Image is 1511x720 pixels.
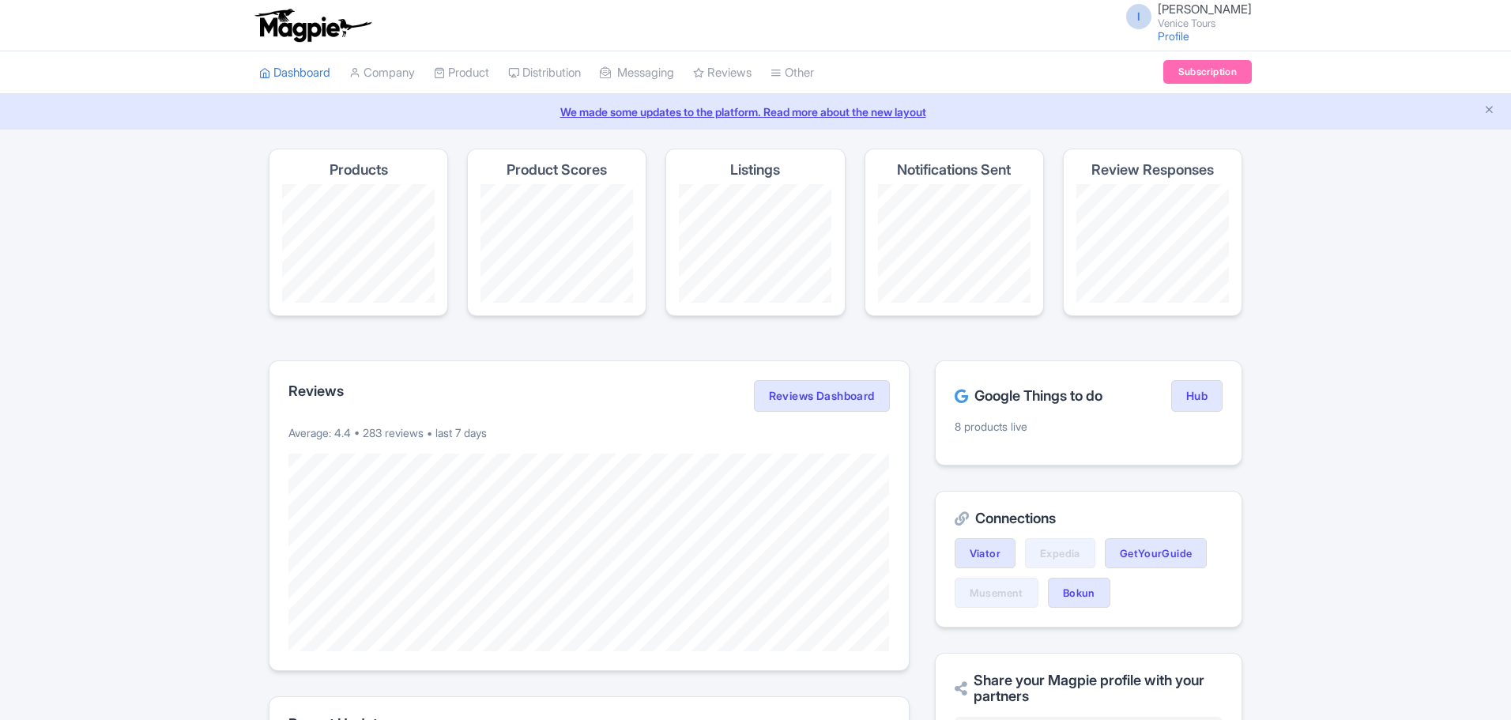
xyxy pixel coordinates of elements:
[1105,538,1208,568] a: GetYourGuide
[955,388,1102,404] h2: Google Things to do
[349,51,415,95] a: Company
[1163,60,1252,84] a: Subscription
[9,104,1502,120] a: We made some updates to the platform. Read more about the new layout
[288,383,344,399] h2: Reviews
[1117,3,1252,28] a: I [PERSON_NAME] Venice Tours
[693,51,752,95] a: Reviews
[1171,380,1223,412] a: Hub
[1158,2,1252,17] span: [PERSON_NAME]
[1025,538,1095,568] a: Expedia
[259,51,330,95] a: Dashboard
[955,578,1038,608] a: Musement
[1048,578,1110,608] a: Bokun
[955,511,1223,526] h2: Connections
[955,673,1223,704] h2: Share your Magpie profile with your partners
[771,51,814,95] a: Other
[1158,29,1189,43] a: Profile
[754,380,890,412] a: Reviews Dashboard
[508,51,581,95] a: Distribution
[1158,18,1252,28] small: Venice Tours
[730,162,780,178] h4: Listings
[251,8,374,43] img: logo-ab69f6fb50320c5b225c76a69d11143b.png
[507,162,607,178] h4: Product Scores
[955,538,1015,568] a: Viator
[1483,102,1495,120] button: Close announcement
[955,418,1223,435] p: 8 products live
[330,162,388,178] h4: Products
[1126,4,1151,29] span: I
[600,51,674,95] a: Messaging
[434,51,489,95] a: Product
[897,162,1011,178] h4: Notifications Sent
[288,424,890,441] p: Average: 4.4 • 283 reviews • last 7 days
[1091,162,1214,178] h4: Review Responses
